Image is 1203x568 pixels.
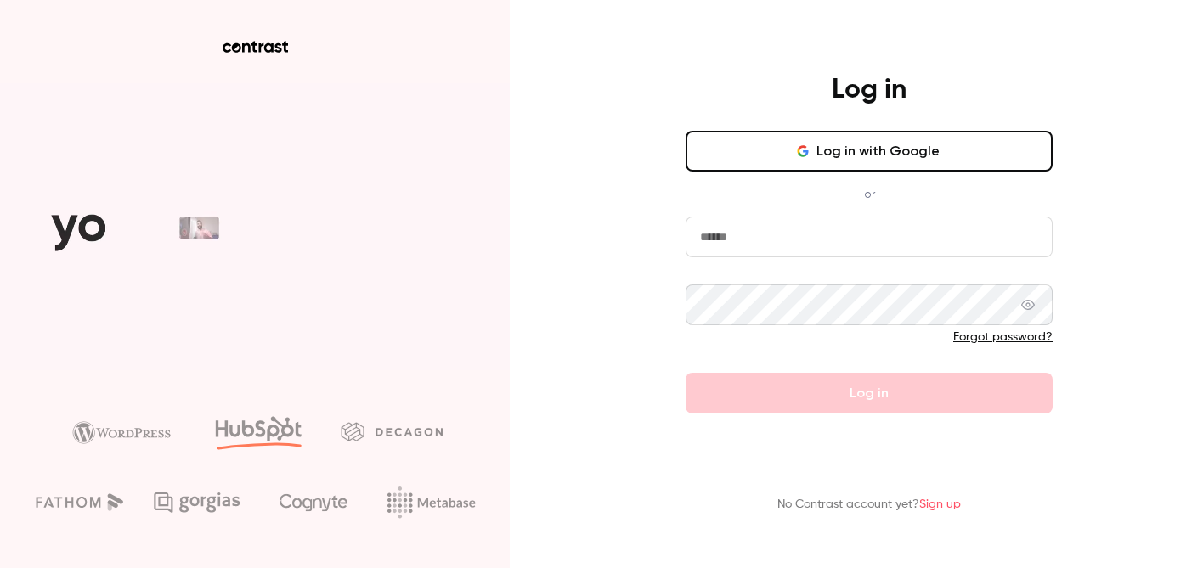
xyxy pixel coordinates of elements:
[856,185,884,203] span: or
[777,496,961,514] p: No Contrast account yet?
[832,73,906,107] h4: Log in
[953,331,1053,343] a: Forgot password?
[686,131,1053,172] button: Log in with Google
[341,422,443,441] img: decagon
[919,498,961,510] a: Sign up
